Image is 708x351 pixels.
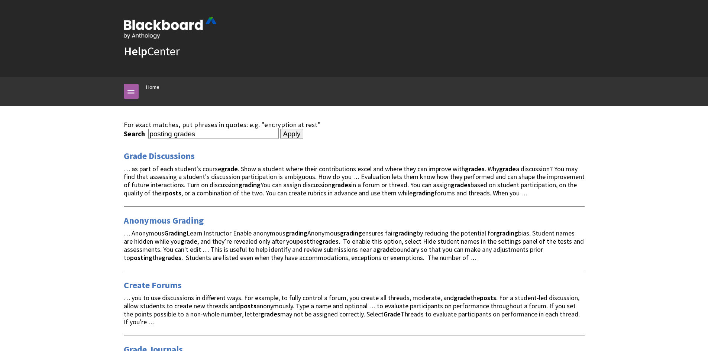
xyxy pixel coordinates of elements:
strong: grading [413,189,434,197]
label: Search [124,130,147,138]
strong: grade [454,293,471,302]
strong: posts [480,293,496,302]
span: … Anonymous Learn Instructor Enable anonymous Anonymous ensures fair by reducing the potential fo... [124,229,584,261]
strong: grading [340,229,362,237]
strong: posts [165,189,181,197]
strong: grades [465,165,485,173]
strong: grade [376,245,393,254]
a: Anonymous Grading [124,215,204,227]
strong: grades [319,237,339,246]
strong: grade [221,165,238,173]
strong: grades [162,253,181,262]
a: HelpCenter [124,44,180,59]
strong: grading [285,229,307,237]
strong: Grade [384,310,401,318]
strong: posts [240,302,256,310]
div: For exact matches, put phrases in quotes: e.g. "encryption at rest" [124,121,585,129]
strong: grading [239,181,261,189]
input: Apply [280,129,304,139]
strong: grades [451,181,471,189]
strong: grade [181,237,197,246]
strong: posting [130,253,152,262]
a: Create Forums [124,279,182,291]
strong: grades [332,181,351,189]
strong: Grading [164,229,187,237]
strong: grade [499,165,516,173]
img: Blackboard by Anthology [124,17,217,39]
strong: post [296,237,310,246]
strong: grading [496,229,518,237]
span: … you to use discussions in different ways. For example, to fully control a forum, you create all... [124,293,580,326]
strong: grading [395,229,417,237]
strong: Help [124,44,147,59]
strong: grades [261,310,280,318]
span: … as part of each student's course . Show a student where their contributions excel and where the... [124,165,585,197]
a: Grade Discussions [124,150,195,162]
a: Home [146,82,159,92]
